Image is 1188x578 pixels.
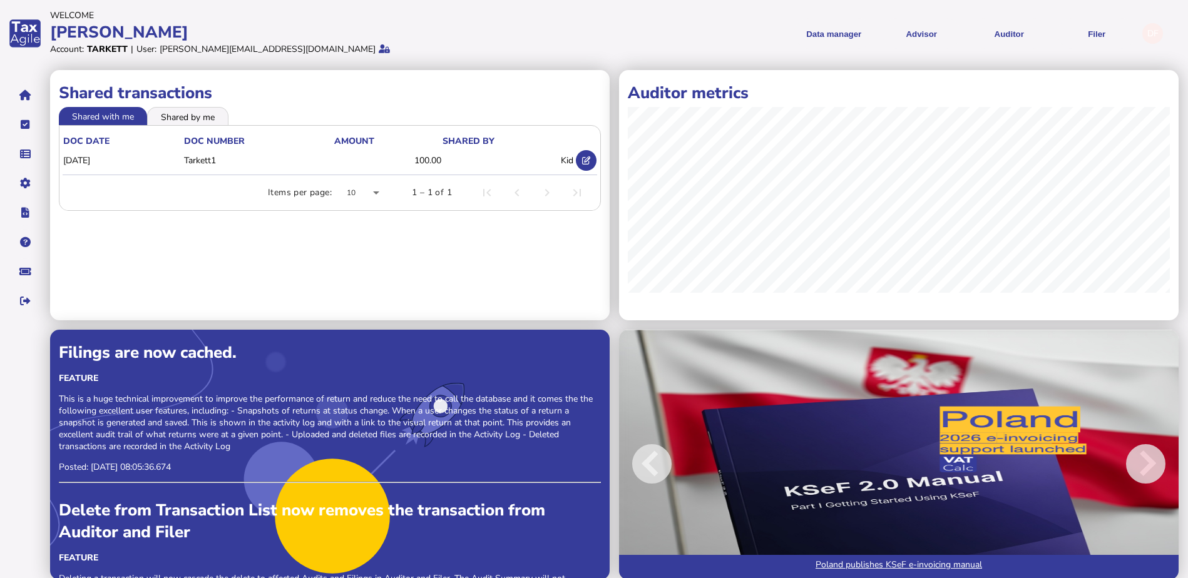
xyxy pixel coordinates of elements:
[443,135,494,147] div: shared by
[184,135,333,147] div: doc number
[183,148,334,173] td: Tarkett1
[12,170,38,196] button: Manage settings
[131,43,133,55] div: |
[59,107,147,124] li: Shared with me
[59,461,601,473] p: Posted: [DATE] 08:05:36.674
[970,18,1048,49] button: Auditor
[12,111,38,138] button: Tasks
[59,499,601,543] div: Delete from Transaction List now removes the transaction from Auditor and Filer
[63,135,183,147] div: doc date
[12,288,38,314] button: Sign out
[597,18,1137,49] menu: navigate products
[63,135,110,147] div: doc date
[412,186,452,199] div: 1 – 1 of 1
[50,9,590,21] div: Welcome
[12,82,38,108] button: Home
[628,82,1170,104] h1: Auditor metrics
[443,135,574,147] div: shared by
[576,150,597,171] button: Open shared transaction
[20,154,31,155] i: Data manager
[12,258,38,285] button: Raise a support ticket
[136,43,156,55] div: User:
[63,148,183,173] td: [DATE]
[147,107,228,124] li: Shared by me
[12,200,38,226] button: Developer hub links
[184,135,245,147] div: doc number
[1057,18,1136,49] button: Filer
[334,135,441,147] div: Amount
[50,21,590,43] div: [PERSON_NAME]
[59,372,601,384] div: Feature
[59,393,601,452] p: This is a huge technical improvement to improve the performance of return and reduce the need to ...
[59,342,601,363] div: Filings are now cached.
[12,229,38,255] button: Help pages
[59,82,601,104] h1: Shared transactions
[334,148,441,173] td: 100.00
[794,18,873,49] button: Shows a dropdown of Data manager options
[442,148,575,173] td: Kid
[59,552,601,564] div: Feature
[379,44,390,53] i: Protected by 2-step verification
[268,186,332,199] div: Items per page:
[1142,23,1163,44] div: Profile settings
[160,43,376,55] div: [PERSON_NAME][EMAIL_ADDRESS][DOMAIN_NAME]
[882,18,961,49] button: Shows a dropdown of VAT Advisor options
[334,135,374,147] div: Amount
[12,141,38,167] button: Data manager
[87,43,128,55] div: Tarkett
[50,43,84,55] div: Account:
